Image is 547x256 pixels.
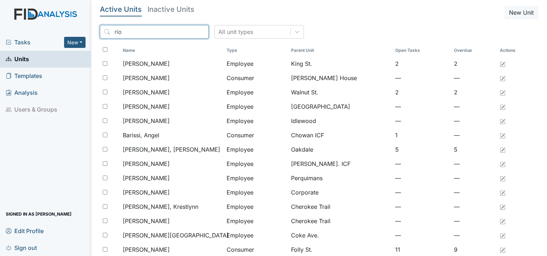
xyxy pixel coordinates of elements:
[288,228,392,242] td: Coke Ave.
[288,142,392,157] td: Oakdale
[500,174,505,182] a: Edit
[224,214,288,228] td: Employee
[123,59,170,68] span: [PERSON_NAME]
[6,225,44,236] span: Edit Profile
[288,85,392,99] td: Walnut St.
[392,171,451,185] td: —
[6,242,37,253] span: Sign out
[392,56,451,71] td: 2
[123,159,170,168] span: [PERSON_NAME]
[224,99,288,114] td: Employee
[123,217,170,225] span: [PERSON_NAME]
[123,174,170,182] span: [PERSON_NAME]
[123,88,170,97] span: [PERSON_NAME]
[451,56,497,71] td: 2
[392,185,451,200] td: —
[451,128,497,142] td: —
[6,54,29,65] span: Units
[123,102,170,111] span: [PERSON_NAME]
[224,56,288,71] td: Employee
[224,157,288,171] td: Employee
[500,217,505,225] a: Edit
[451,85,497,99] td: 2
[451,228,497,242] td: —
[123,188,170,197] span: [PERSON_NAME]
[392,228,451,242] td: —
[123,131,159,139] span: Barissi, Angel
[500,88,505,97] a: Edit
[451,114,497,128] td: —
[123,145,220,154] span: [PERSON_NAME], [PERSON_NAME]
[392,114,451,128] td: —
[392,85,451,99] td: 2
[288,185,392,200] td: Corporate
[6,70,42,82] span: Templates
[64,37,86,48] button: New
[392,128,451,142] td: 1
[500,59,505,68] a: Edit
[218,28,253,36] div: All unit types
[123,74,170,82] span: [PERSON_NAME]
[500,159,505,168] a: Edit
[451,185,497,200] td: —
[123,202,198,211] span: [PERSON_NAME], Krestlynn
[451,214,497,228] td: —
[224,114,288,128] td: Employee
[224,71,288,85] td: Consumer
[288,171,392,185] td: Perquimans
[288,128,392,142] td: Chowan ICF
[500,188,505,197] a: Edit
[392,157,451,171] td: —
[500,245,505,254] a: Edit
[451,99,497,114] td: —
[451,71,497,85] td: —
[123,231,229,240] span: [PERSON_NAME][GEOGRAPHIC_DATA]
[500,117,505,125] a: Edit
[224,228,288,242] td: Employee
[392,99,451,114] td: —
[120,44,224,56] th: Toggle SortBy
[288,44,392,56] th: Toggle SortBy
[288,200,392,214] td: Cherokee Trail
[288,71,392,85] td: [PERSON_NAME] House
[500,145,505,154] a: Edit
[500,131,505,139] a: Edit
[500,102,505,111] a: Edit
[224,185,288,200] td: Employee
[224,200,288,214] td: Employee
[392,44,451,56] th: Toggle SortBy
[451,157,497,171] td: —
[224,142,288,157] td: Employee
[392,214,451,228] td: —
[103,47,107,52] input: Toggle All Rows Selected
[100,25,209,39] input: Search...
[6,87,38,98] span: Analysis
[451,200,497,214] td: —
[123,117,170,125] span: [PERSON_NAME]
[504,6,538,19] button: New Unit
[500,231,505,240] a: Edit
[123,245,170,254] span: [PERSON_NAME]
[288,214,392,228] td: Cherokee Trail
[451,44,497,56] th: Toggle SortBy
[451,171,497,185] td: —
[288,114,392,128] td: Idlewood
[288,157,392,171] td: [PERSON_NAME]. ICF
[224,44,288,56] th: Toggle SortBy
[6,38,64,46] a: Tasks
[147,6,194,13] h5: Inactive Units
[288,99,392,114] td: [GEOGRAPHIC_DATA]
[224,85,288,99] td: Employee
[6,208,72,220] span: Signed in as [PERSON_NAME]
[224,128,288,142] td: Consumer
[392,142,451,157] td: 5
[224,171,288,185] td: Employee
[288,56,392,71] td: King St.
[500,202,505,211] a: Edit
[100,6,142,13] h5: Active Units
[392,200,451,214] td: —
[500,74,505,82] a: Edit
[392,71,451,85] td: —
[497,44,533,56] th: Actions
